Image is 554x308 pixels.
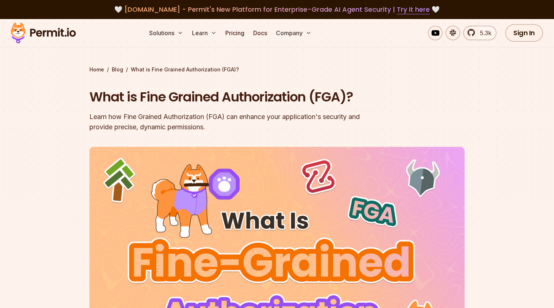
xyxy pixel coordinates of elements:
[463,26,496,40] a: 5.3k
[189,26,219,40] button: Learn
[89,88,371,106] h1: What is Fine Grained Authorization (FGA)?
[89,66,104,73] a: Home
[146,26,186,40] button: Solutions
[7,21,79,45] img: Permit logo
[250,26,270,40] a: Docs
[397,5,430,14] a: Try it here
[18,4,536,15] div: 🤍 🤍
[89,112,371,132] div: Learn how Fine Grained Authorization (FGA) can enhance your application's security and provide pr...
[222,26,247,40] a: Pricing
[273,26,314,40] button: Company
[505,24,543,42] a: Sign In
[124,5,430,14] span: [DOMAIN_NAME] - Permit's New Platform for Enterprise-Grade AI Agent Security |
[476,29,491,37] span: 5.3k
[112,66,123,73] a: Blog
[89,66,465,73] div: / /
